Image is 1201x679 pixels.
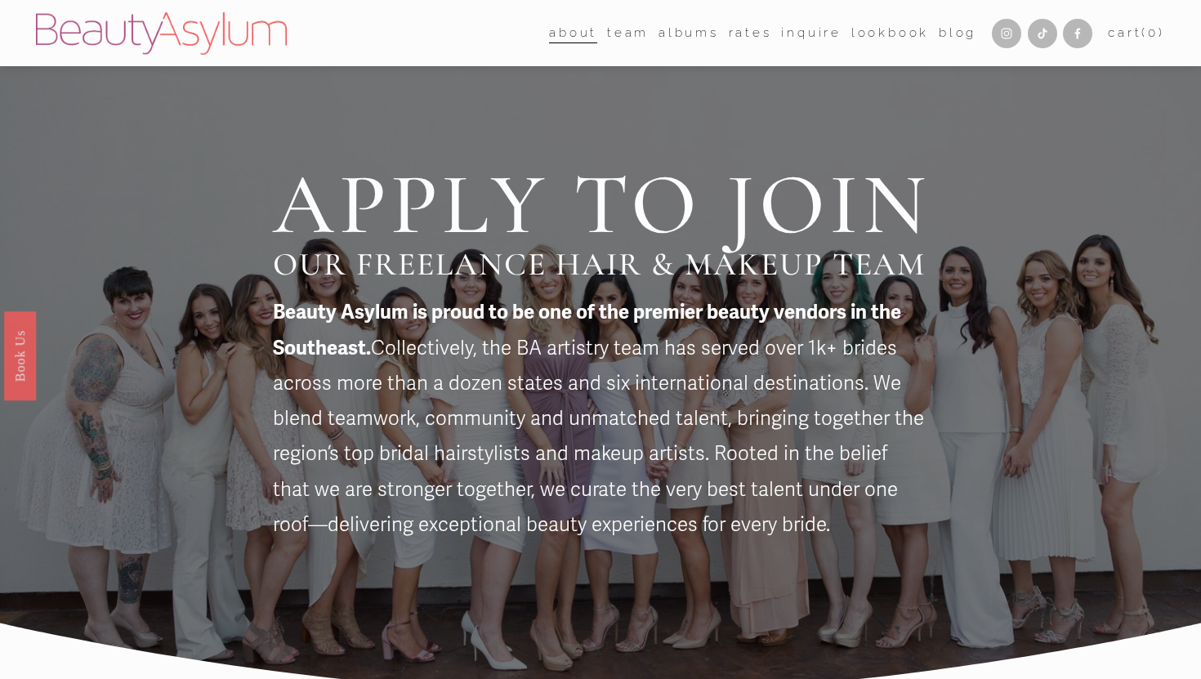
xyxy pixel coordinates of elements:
a: Rates [729,20,772,45]
a: Book Us [4,310,36,400]
span: ( ) [1141,25,1164,40]
strong: Beauty Asylum is proud to be one of the premier beauty vendors in the Southeast. [273,300,905,360]
span: 0 [1148,25,1159,40]
a: albums [659,20,719,45]
p: Collectively, the BA artistry team has served over 1k+ brides across more than a dozen states and... [273,295,927,543]
a: Blog [939,20,976,45]
h2: OUR FREELANCE HAIR & MAKEUP TEAM [273,248,926,281]
a: folder dropdown [549,20,597,45]
a: Instagram [992,19,1021,48]
a: folder dropdown [607,20,649,45]
a: Inquire [781,20,842,45]
span: team [607,22,649,44]
span: about [549,22,597,44]
a: Facebook [1063,19,1092,48]
img: Beauty Asylum | Bridal Hair &amp; Makeup Charlotte &amp; Atlanta [36,12,287,55]
a: TikTok [1028,19,1057,48]
a: 0 items in cart [1108,22,1165,44]
a: Lookbook [851,20,929,45]
h2: APPLY TO JOIN [273,162,930,248]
